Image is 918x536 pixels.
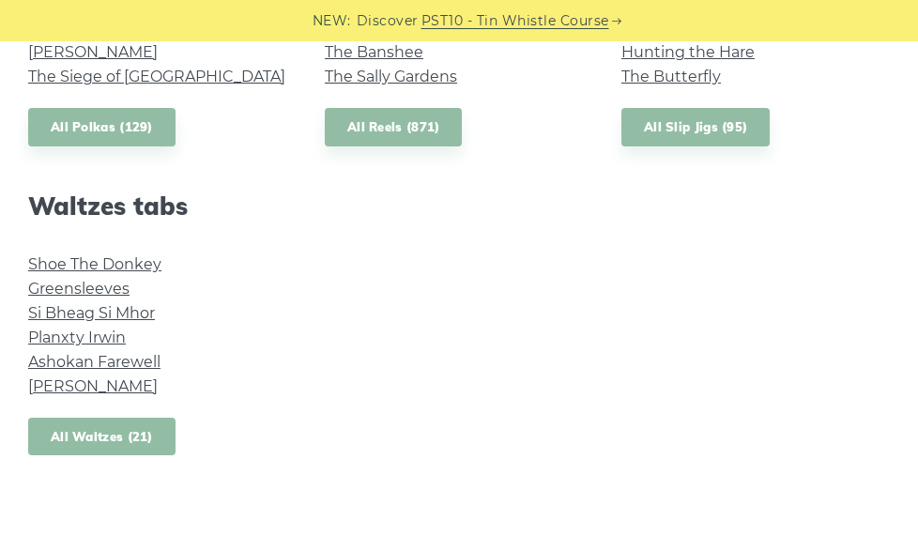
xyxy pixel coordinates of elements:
a: Si­ Bheag Si­ Mhor [28,304,155,322]
a: The Banshee [325,43,423,61]
a: The Butterfly [621,68,721,85]
a: Planxty Irwin [28,329,126,346]
span: NEW: [313,10,351,32]
a: All Polkas (129) [28,108,176,146]
h2: Waltzes tabs [28,191,297,221]
a: All Waltzes (21) [28,418,176,456]
a: Greensleeves [28,280,130,298]
span: Discover [357,10,419,32]
a: Hunting the Hare [621,43,755,61]
a: The Siege of [GEOGRAPHIC_DATA] [28,68,285,85]
a: [PERSON_NAME] [28,377,158,395]
a: The Sally Gardens [325,68,457,85]
a: Shoe The Donkey [28,255,161,273]
a: Ashokan Farewell [28,353,161,371]
a: All Slip Jigs (95) [621,108,770,146]
a: All Reels (871) [325,108,463,146]
a: PST10 - Tin Whistle Course [421,10,609,32]
a: [PERSON_NAME] [28,43,158,61]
